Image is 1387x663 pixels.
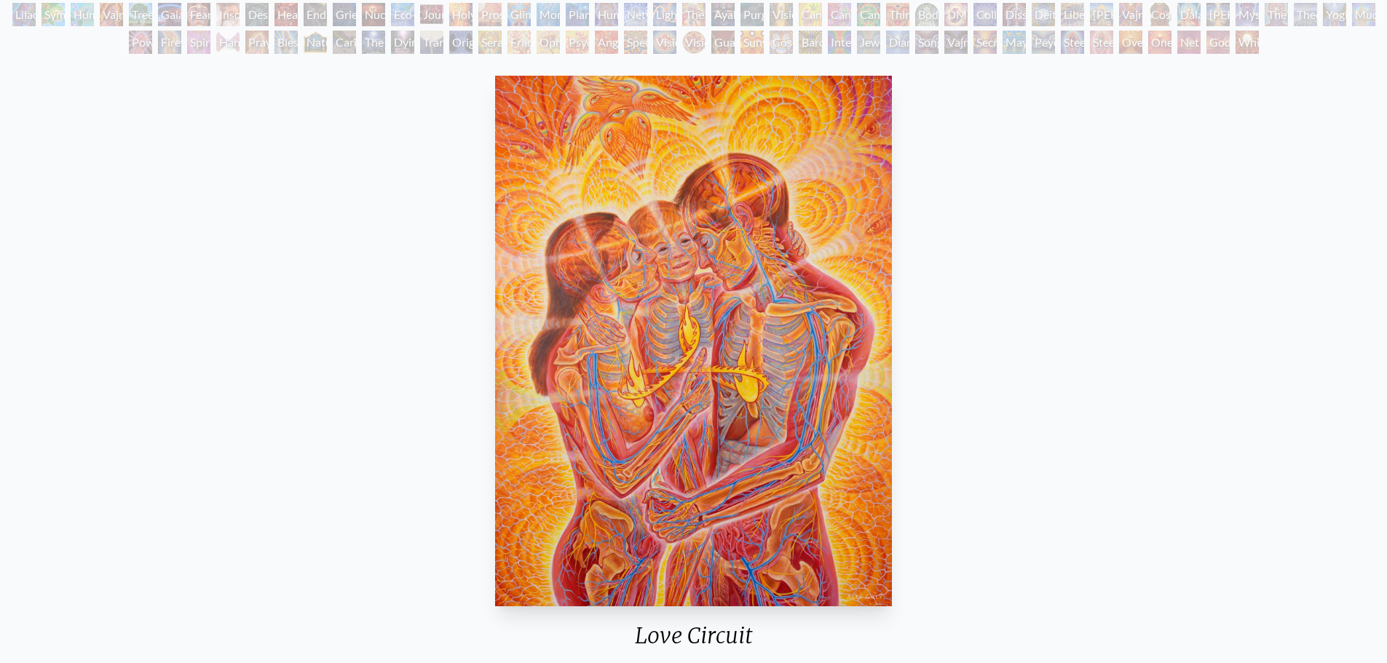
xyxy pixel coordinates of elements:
div: Guardian of Infinite Vision [711,31,735,54]
div: Steeplehead 2 [1090,31,1113,54]
div: Nature of Mind [304,31,327,54]
div: Despair [245,3,269,26]
div: Endarkenment [304,3,327,26]
div: Cannabis Mudra [799,3,822,26]
div: Seraphic Transport Docking on the Third Eye [478,31,502,54]
div: Human Geometry [595,3,618,26]
div: Love Circuit [489,622,897,660]
div: Prostration [478,3,502,26]
div: Symbiosis: Gall Wasp & Oak Tree [42,3,65,26]
div: The Seer [1265,3,1288,26]
div: Vajra Horse [100,3,123,26]
div: Yogi & the Möbius Sphere [1323,3,1346,26]
div: Net of Being [1177,31,1201,54]
div: Fear [187,3,210,26]
div: Steeplehead 1 [1061,31,1084,54]
div: Eco-Atlas [391,3,414,26]
div: Humming Bird [71,3,94,26]
div: Spirit Animates the Flesh [187,31,210,54]
div: Angel Skin [595,31,618,54]
div: Networks [624,3,647,26]
div: Godself [1206,31,1230,54]
div: Cosmic [DEMOGRAPHIC_DATA] [1148,3,1171,26]
div: Collective Vision [973,3,997,26]
div: Nuclear Crucifixion [362,3,385,26]
div: Interbeing [828,31,851,54]
div: Vajra Being [944,31,968,54]
div: Sunyata [740,31,764,54]
div: Dying [391,31,414,54]
div: Gaia [158,3,181,26]
div: Dissectional Art for Tool's Lateralus CD [1003,3,1026,26]
div: Cosmic Elf [770,31,793,54]
div: Vajra Guru [1119,3,1142,26]
div: Mystic Eye [1236,3,1259,26]
div: Journey of the Wounded Healer [420,3,443,26]
div: Liberation Through Seeing [1061,3,1084,26]
div: Spectral Lotus [624,31,647,54]
div: Diamond Being [886,31,909,54]
div: Mudra [1352,3,1375,26]
div: Lightworker [653,3,676,26]
div: Praying Hands [245,31,269,54]
div: Jewel Being [857,31,880,54]
div: One [1148,31,1171,54]
div: Psychomicrograph of a Fractal Paisley Cherub Feather Tip [566,31,589,54]
div: Tree & Person [129,3,152,26]
div: Insomnia [216,3,240,26]
div: Third Eye Tears of Joy [886,3,909,26]
div: Body/Mind as a Vibratory Field of Energy [915,3,939,26]
div: Dalai Lama [1177,3,1201,26]
div: Vision [PERSON_NAME] [682,31,706,54]
div: Deities & Demons Drinking from the Milky Pool [1032,3,1055,26]
div: [PERSON_NAME] [1090,3,1113,26]
div: Ayahuasca Visitation [711,3,735,26]
img: Love-Circuit-2008-Alex-Grey-watermarked.jpg [495,76,891,606]
div: Secret Writing Being [973,31,997,54]
div: Glimpsing the Empyrean [507,3,531,26]
div: Fractal Eyes [507,31,531,54]
div: Planetary Prayers [566,3,589,26]
div: Cannabis Sutra [828,3,851,26]
div: Hands that See [216,31,240,54]
div: The Soul Finds It's Way [362,31,385,54]
div: Mayan Being [1003,31,1026,54]
div: DMT - The Spirit Molecule [944,3,968,26]
div: Caring [333,31,356,54]
div: Holy Fire [449,3,473,26]
div: Cannabacchus [857,3,880,26]
div: Monochord [537,3,560,26]
div: Theologue [1294,3,1317,26]
div: The Shulgins and their Alchemical Angels [682,3,706,26]
div: Power to the Peaceful [129,31,152,54]
div: Song of Vajra Being [915,31,939,54]
div: Vision Crystal [653,31,676,54]
div: Lilacs [12,3,36,26]
div: Headache [274,3,298,26]
div: White Light [1236,31,1259,54]
div: Transfiguration [420,31,443,54]
div: Vision Tree [770,3,793,26]
div: Blessing Hand [274,31,298,54]
div: Bardo Being [799,31,822,54]
div: Purging [740,3,764,26]
div: [PERSON_NAME] [1206,3,1230,26]
div: Peyote Being [1032,31,1055,54]
div: Original Face [449,31,473,54]
div: Ophanic Eyelash [537,31,560,54]
div: Grieving [333,3,356,26]
div: Oversoul [1119,31,1142,54]
div: Firewalking [158,31,181,54]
